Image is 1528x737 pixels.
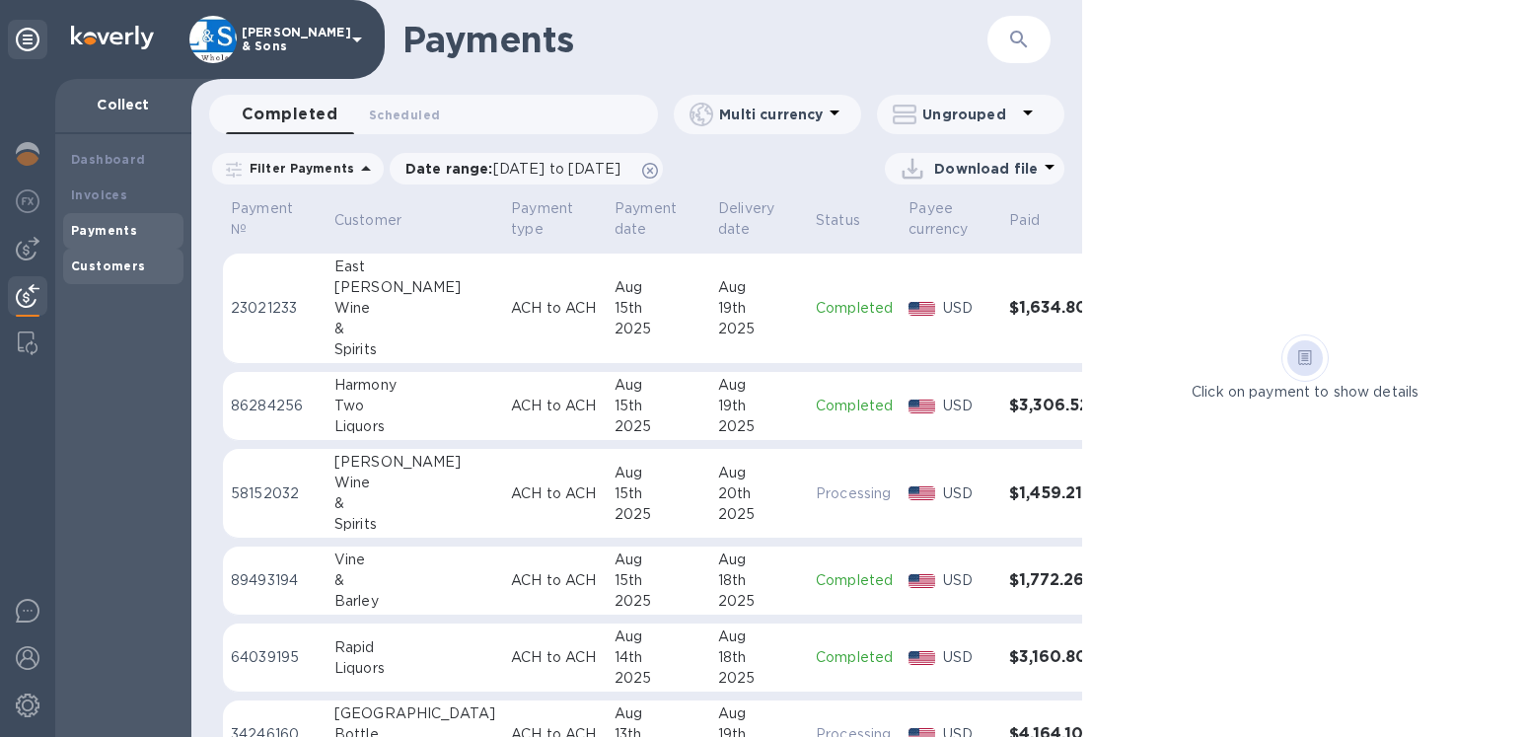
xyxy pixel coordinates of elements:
div: 20th [718,483,800,504]
span: Completed [242,101,337,128]
img: Foreign exchange [16,189,39,213]
p: [PERSON_NAME] & Sons [242,26,340,53]
div: Aug [615,375,702,396]
p: ACH to ACH [511,483,599,504]
p: Payment type [511,198,573,240]
div: 18th [718,647,800,668]
div: East [334,257,495,277]
p: Completed [816,647,893,668]
div: Aug [718,550,800,570]
div: Aug [615,463,702,483]
div: 15th [615,570,702,591]
p: Date range : [405,159,630,179]
p: 86284256 [231,396,319,416]
p: Status [816,210,860,231]
p: ACH to ACH [511,647,599,668]
img: USD [909,574,935,588]
p: Processing [816,483,893,504]
div: 14th [615,647,702,668]
div: 15th [615,483,702,504]
div: 2025 [718,416,800,437]
div: [PERSON_NAME] [334,277,495,298]
p: 64039195 [231,647,319,668]
img: Logo [71,26,154,49]
div: Spirits [334,339,495,360]
div: Aug [718,375,800,396]
div: 2025 [718,504,800,525]
div: 2025 [615,504,702,525]
p: ACH to ACH [511,570,599,591]
div: 15th [615,396,702,416]
span: Payment type [511,198,599,240]
div: 15th [615,298,702,319]
p: Click on payment to show details [1192,382,1419,403]
p: 58152032 [231,483,319,504]
div: Date range:[DATE] to [DATE] [390,153,663,184]
p: Completed [816,396,893,416]
div: 2025 [615,319,702,339]
img: USD [909,302,935,316]
span: Status [816,210,886,231]
b: Dashboard [71,152,146,167]
div: Wine [334,298,495,319]
p: Paid [1009,210,1040,231]
div: Aug [615,277,702,298]
p: Completed [816,570,893,591]
p: Collect [71,95,176,114]
div: 2025 [718,668,800,689]
h3: $1,459.21 [1009,484,1092,503]
p: ACH to ACH [511,396,599,416]
span: Paid [1009,210,1065,231]
p: Multi currency [719,105,823,124]
b: Invoices [71,187,127,202]
p: ACH to ACH [511,298,599,319]
p: USD [943,570,993,591]
div: 19th [718,396,800,416]
p: Filter Payments [242,160,354,177]
p: Ungrouped [922,105,1016,124]
div: Aug [718,703,800,724]
b: Customers [71,258,146,273]
div: Wine [334,473,495,493]
div: Aug [615,550,702,570]
div: Vine [334,550,495,570]
div: & [334,493,495,514]
div: 2025 [615,668,702,689]
div: 2025 [718,591,800,612]
div: Rapid [334,637,495,658]
div: 19th [718,298,800,319]
span: Scheduled [369,105,440,125]
span: Payment date [615,198,702,240]
div: & [334,570,495,591]
div: Aug [718,463,800,483]
p: Download file [934,159,1038,179]
span: Payment № [231,198,319,240]
div: Aug [718,277,800,298]
p: Payment date [615,198,677,240]
div: [PERSON_NAME] [334,452,495,473]
b: Payments [71,223,137,238]
div: 2025 [718,319,800,339]
img: USD [909,651,935,665]
div: 2025 [615,416,702,437]
div: Liquors [334,416,495,437]
div: Unpin categories [8,20,47,59]
div: Two [334,396,495,416]
p: Payee currency [909,198,968,240]
div: [GEOGRAPHIC_DATA] [334,703,495,724]
h3: $3,160.80 [1009,648,1092,667]
span: [DATE] to [DATE] [493,161,620,177]
p: Delivery date [718,198,774,240]
p: 23021233 [231,298,319,319]
div: Barley [334,591,495,612]
div: & [334,319,495,339]
div: Aug [718,626,800,647]
div: Harmony [334,375,495,396]
p: USD [943,483,993,504]
span: Payee currency [909,198,993,240]
p: 89493194 [231,570,319,591]
img: USD [909,400,935,413]
div: Spirits [334,514,495,535]
p: USD [943,298,993,319]
h1: Payments [402,19,921,60]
